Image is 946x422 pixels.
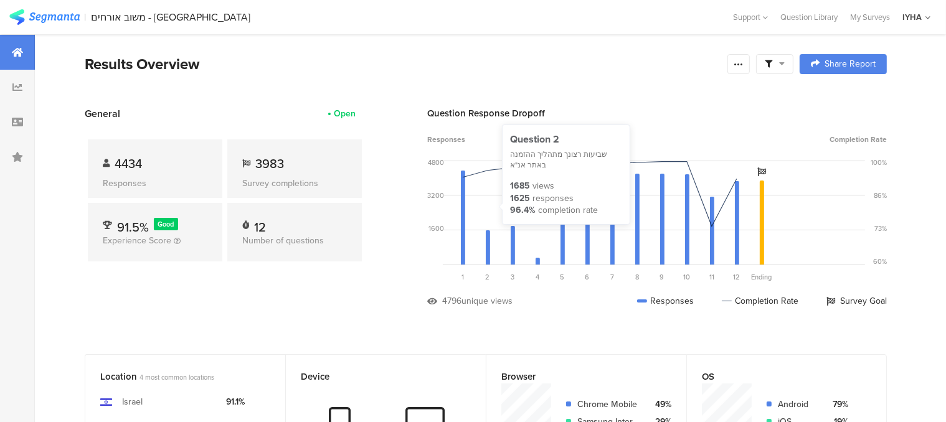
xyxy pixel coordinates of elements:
span: Responses [427,134,465,145]
div: Location [100,370,250,383]
span: 5 [561,272,565,282]
span: 3983 [255,154,284,173]
div: Device [301,370,450,383]
div: Responses [103,177,207,190]
span: 11 [709,272,714,282]
div: completion rate [538,204,598,217]
span: 1 [461,272,464,282]
div: Israel [122,395,143,408]
span: 4434 [115,154,142,173]
div: Browser [501,370,651,383]
div: 96.4% [510,204,536,217]
span: 2 [486,272,490,282]
div: Question Response Dropoff [427,106,887,120]
a: My Surveys [844,11,896,23]
div: 12 [254,218,266,230]
span: 10 [684,272,691,282]
div: 60% [873,256,887,266]
div: Chrome Mobile [577,398,640,411]
div: unique views [461,294,513,307]
div: משוב אורחים - [GEOGRAPHIC_DATA] [92,11,251,23]
div: Survey Goal [826,294,887,307]
div: Question 2 [510,133,622,146]
div: 1600 [428,223,444,233]
a: Question Library [774,11,844,23]
div: OS [702,370,851,383]
div: Open [334,107,356,120]
div: 3200 [427,190,444,200]
div: | [85,10,87,24]
div: Responses [637,294,694,307]
span: 91.5% [117,218,149,237]
div: 73% [874,223,887,233]
div: 91.1% [225,395,245,408]
span: Good [158,219,174,229]
div: 4796 [442,294,461,307]
div: שביעות רצונך מתהליך ההזמנה באתר אנ"א [510,149,622,171]
div: Completion Rate [722,294,798,307]
div: Android [778,398,816,411]
span: General [85,106,120,121]
div: 100% [871,157,887,167]
div: views [532,180,554,192]
span: 8 [635,272,639,282]
span: Experience Score [103,234,171,247]
div: 4800 [428,157,444,167]
div: 49% [650,398,671,411]
span: Share Report [825,60,876,68]
div: Support [733,7,768,27]
span: 7 [610,272,614,282]
div: Ending [749,272,774,282]
div: 79% [826,398,848,411]
span: 3 [511,272,514,282]
div: responses [532,192,574,205]
span: 6 [585,272,590,282]
span: Completion Rate [830,134,887,145]
div: 1685 [510,180,530,192]
div: 86% [874,190,887,200]
i: Survey Goal [757,167,766,176]
span: 4 [536,272,539,282]
img: segmanta logo [9,9,80,25]
span: 4 most common locations [140,372,214,382]
div: IYHA [902,11,922,23]
span: Number of questions [242,234,324,247]
div: Survey completions [242,177,347,190]
span: 12 [734,272,740,282]
div: Results Overview [85,53,721,75]
div: 1625 [510,192,530,205]
span: 9 [660,272,665,282]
